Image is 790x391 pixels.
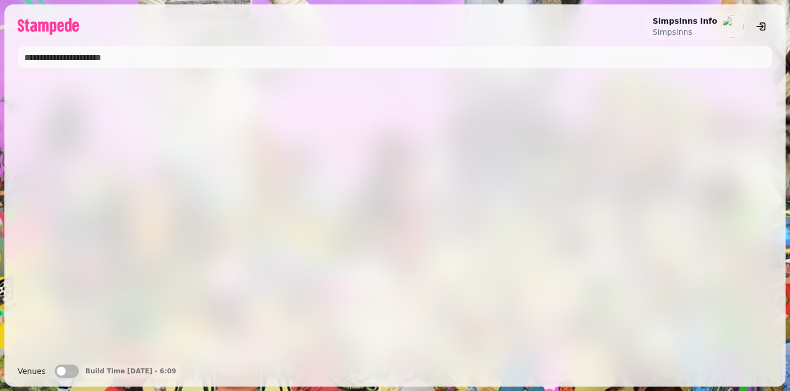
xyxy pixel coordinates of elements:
img: aHR0cHM6Ly93d3cuZ3JhdmF0YXIuY29tL2F2YXRhci81YzUzNmZhZGQ2OWI5MGRkMjBiNjI2ZTM3N2E4Njk2Nz9zPTE1MCZkP... [722,15,744,38]
h2: SimpsInns Info [653,15,717,26]
button: logout [750,15,772,38]
p: SimpsInns [653,26,717,38]
label: Venues [18,365,46,378]
img: logo [18,18,79,35]
p: Build Time [DATE] - 6:09 [86,367,177,376]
